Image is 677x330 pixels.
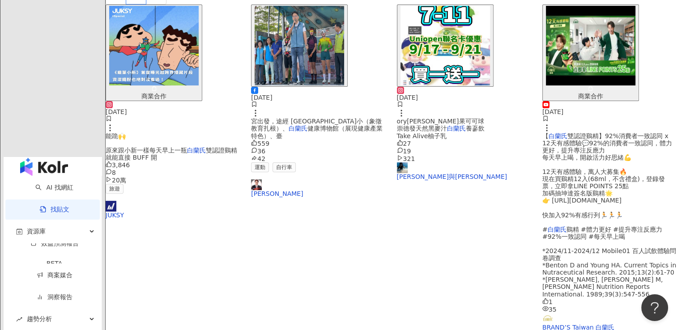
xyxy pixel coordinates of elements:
[37,271,72,279] a: 商案媒合
[542,4,639,101] button: 商業合作
[549,132,567,140] mark: 白蘭氏
[547,226,566,233] mark: 白蘭氏
[397,162,408,173] img: KOL Avatar
[106,108,240,115] div: [DATE]
[106,161,240,169] div: 3,846
[37,293,72,300] a: 洞察報告
[542,226,676,298] span: 鷄精 #體力更好 #提升專注反應力 #92%一致認同 #每天早上喝 *2024/11-2024/12 Mobile01 百人試飲體驗問卷調查 *Benton D and Young HA. Cu...
[187,147,206,154] mark: 白蘭氏
[27,221,46,241] span: 資源庫
[251,155,386,162] div: 42
[106,201,116,212] img: KOL Avatar
[397,118,484,132] span: ory[PERSON_NAME]果可可球 崇德發天然黑麥汁
[106,132,187,154] span: 能跪🙌 原來跟小新一樣每天早上一瓶
[542,305,677,313] div: 35
[397,94,532,101] div: [DATE]
[106,4,202,101] button: 商業合作
[397,147,532,155] div: 19
[251,147,386,155] div: 36
[251,94,386,101] div: [DATE]
[397,125,485,139] span: 養蔘飲 Take Alive柚子乳
[542,132,549,140] span: 【
[106,147,237,161] span: 雙認證鷄精 就能直接 BUFF 開
[106,201,240,219] a: KOL AvatarJUKSY
[16,316,22,322] span: rise
[251,118,382,132] span: 宮出發，途經 [GEOGRAPHIC_DATA]小（象徵教育扎根）、
[397,155,532,162] div: 321
[542,313,553,324] img: KOL Avatar
[251,179,262,190] img: KOL Avatar
[35,184,73,191] a: searchAI 找網紅
[16,240,93,274] a: 效益預測報告BETA
[106,176,240,184] div: 20萬
[542,132,672,233] span: 雙認證鷄精】92%消費者一致認同 x 12天有感體驗💬92%的消費者一致認同，體力更好，提升專注反應力 每天早上喝，開啟活力好思緒💪 12天有感體驗，萬人大募集🔥 現在買鷄精12入(68ml，不...
[251,140,386,147] div: 559
[641,294,668,321] iframe: Help Scout Beacon - Open
[542,298,677,305] div: 1
[400,6,490,85] img: post-image
[542,108,677,115] div: [DATE]
[109,6,199,85] img: post-image
[106,169,240,176] div: 8
[255,6,344,85] img: post-image
[106,184,123,194] span: 旅遊
[447,125,466,132] mark: 白蘭氏
[20,158,68,176] img: logo
[397,162,532,180] a: KOL Avatar[PERSON_NAME]與[PERSON_NAME]
[251,162,269,172] span: 運動
[273,162,296,172] span: 自行車
[109,93,199,100] div: 商業合作
[546,93,635,100] div: 商業合作
[251,179,386,197] a: KOL Avatar[PERSON_NAME]
[397,140,532,147] div: 27
[27,309,52,329] span: 趨勢分析
[289,125,307,132] mark: 白蘭氏
[40,206,69,213] a: 找貼文
[251,125,383,139] span: 健康博物館（展現健康產業特色）、臺
[546,6,635,85] img: post-image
